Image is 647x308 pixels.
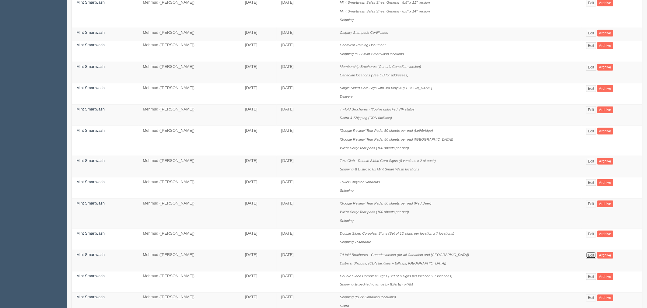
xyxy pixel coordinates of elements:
i: Mint Smartwash Sales Sheet General - 8.5" x 11" version [340,0,430,4]
td: Mehmud ([PERSON_NAME]) [138,229,240,250]
td: [DATE] [277,177,335,198]
i: 'Google Review' Tear Pads, 50 sheets per pad (Red Deer) [340,201,432,205]
a: Edit [586,42,596,49]
i: 'Google Review' Tear Pads, 50 sheets per pad ([GEOGRAPHIC_DATA]) [340,137,453,141]
i: Single Sided Coro Sign with 3m Vinyl & [PERSON_NAME] [340,86,432,90]
a: Edit [586,128,596,135]
a: Archive [597,42,613,49]
td: [DATE] [277,250,335,271]
a: Mint Smartwash [76,30,105,35]
i: Shipping & Distro to 8x Mint Smart Wash locations [340,167,419,171]
i: Distro & Shipping (CDN facilities) [340,116,392,120]
i: Distro & Shipping (CDN facilities + Billings, [GEOGRAPHIC_DATA]) [340,261,446,265]
i: Shipping [340,188,354,192]
i: Shipping - Standard [340,240,371,244]
i: Text Club - Double Sided Coro Signs (8 versions x 2 of each) [340,159,436,163]
td: Mehmud ([PERSON_NAME]) [138,250,240,271]
a: Mint Smartwash [76,107,105,111]
a: Edit [586,30,596,37]
a: Edit [586,252,596,259]
i: Double Sided Coroplast Signs (Set of 6 signs per location x 7 locations) [340,274,453,278]
td: Mehmud ([PERSON_NAME]) [138,271,240,292]
a: Archive [597,30,613,37]
a: Archive [597,273,613,280]
td: [DATE] [240,156,277,177]
a: Archive [597,295,613,301]
a: Archive [597,128,613,135]
i: Distro [340,304,349,308]
a: Edit [586,273,596,280]
td: [DATE] [277,198,335,229]
td: Mehmud ([PERSON_NAME]) [138,126,240,156]
td: [DATE] [240,40,277,62]
td: [DATE] [240,28,277,40]
a: Mint Smartwash [76,64,105,69]
i: Chemical Training Document [340,43,386,47]
i: Shipping to 7x Mint Smartwash locations [340,52,404,56]
i: Tower Chrysler Handouts [340,180,380,184]
a: Mint Smartwash [76,86,105,90]
a: Archive [597,231,613,237]
td: [DATE] [240,229,277,250]
i: Mint Smartwash Sales Sheet General - 8.5" x 14" version [340,9,430,13]
a: Mint Smartwash [76,128,105,133]
td: [DATE] [277,104,335,126]
a: Archive [597,252,613,259]
a: Mint Smartwash [76,295,105,299]
i: Double Sided Coroplast Signs (Set of 12 signs per location x 7 locations) [340,231,454,235]
td: [DATE] [240,271,277,292]
a: Archive [597,158,613,165]
td: Mehmud ([PERSON_NAME]) [138,177,240,198]
a: Edit [586,179,596,186]
td: [DATE] [277,229,335,250]
i: Tri-fold Brochures - Generic version (for all Canadian and [GEOGRAPHIC_DATA]) [340,253,469,257]
td: [DATE] [240,126,277,156]
a: Edit [586,295,596,301]
i: We're Sorry Tear pads (100 sheets per pad) [340,210,409,214]
td: [DATE] [277,28,335,40]
td: [DATE] [277,126,335,156]
i: 'Google Review' Tear Pads, 50 sheets per pad (Lethbridge) [340,128,433,132]
a: Mint Smartwash [76,252,105,257]
i: Canadian locations (See QB for addresses) [340,73,408,77]
a: Mint Smartwash [76,201,105,205]
td: Mehmud ([PERSON_NAME]) [138,156,240,177]
a: Edit [586,85,596,92]
i: Membership Brochures (Generic Canadian version) [340,65,421,68]
a: Mint Smartwash [76,231,105,236]
td: Mehmud ([PERSON_NAME]) [138,198,240,229]
a: Mint Smartwash [76,274,105,278]
i: Delivery [340,94,353,98]
td: [DATE] [240,104,277,126]
a: Archive [597,85,613,92]
td: [DATE] [240,83,277,104]
td: [DATE] [240,177,277,198]
td: [DATE] [277,83,335,104]
i: Shipping [340,219,354,222]
td: [DATE] [240,250,277,271]
i: Shipping [340,18,354,22]
a: Archive [597,179,613,186]
a: Mint Smartwash [76,43,105,47]
i: Shipping (to 7x Canadian locations) [340,295,396,299]
td: Mehmud ([PERSON_NAME]) [138,28,240,40]
td: [DATE] [240,62,277,83]
a: Archive [597,107,613,113]
td: [DATE] [277,271,335,292]
td: Mehmud ([PERSON_NAME]) [138,104,240,126]
td: [DATE] [277,62,335,83]
td: [DATE] [240,198,277,229]
i: We're Sorry Tear pads (100 sheets per pad) [340,146,409,150]
td: [DATE] [277,40,335,62]
td: Mehmud ([PERSON_NAME]) [138,40,240,62]
a: Archive [597,201,613,207]
td: Mehmud ([PERSON_NAME]) [138,83,240,104]
i: Calgary Stampede Certificates [340,30,388,34]
i: Shipping Expedited to arrive by [DATE] - FIRM [340,282,413,286]
a: Archive [597,64,613,71]
a: Mint Smartwash [76,180,105,184]
a: Mint Smartwash [76,158,105,163]
a: Edit [586,107,596,113]
i: Tri-fold Brochures - 'You've unlocked VIP status' [340,107,415,111]
td: [DATE] [277,156,335,177]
